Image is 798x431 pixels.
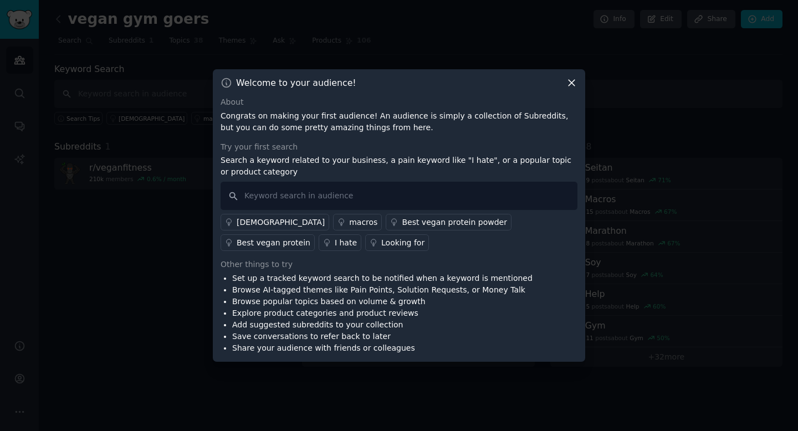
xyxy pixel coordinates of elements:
a: Best vegan protein powder [386,214,511,230]
div: macros [349,217,377,228]
div: Try your first search [221,141,577,153]
div: I hate [335,237,357,249]
a: I hate [319,234,361,251]
div: Looking for [381,237,424,249]
a: macros [333,214,382,230]
li: Browse AI-tagged themes like Pain Points, Solution Requests, or Money Talk [232,284,533,296]
p: Search a keyword related to your business, a pain keyword like "I hate", or a popular topic or pr... [221,155,577,178]
li: Add suggested subreddits to your collection [232,319,533,331]
div: Other things to try [221,259,577,270]
h3: Welcome to your audience! [236,77,356,89]
li: Save conversations to refer back to later [232,331,533,342]
a: Looking for [365,234,429,251]
p: Congrats on making your first audience! An audience is simply a collection of Subreddits, but you... [221,110,577,134]
li: Set up a tracked keyword search to be notified when a keyword is mentioned [232,273,533,284]
a: Best vegan protein [221,234,315,251]
li: Browse popular topics based on volume & growth [232,296,533,307]
li: Share your audience with friends or colleagues [232,342,533,354]
div: [DEMOGRAPHIC_DATA] [237,217,325,228]
div: About [221,96,577,108]
input: Keyword search in audience [221,182,577,210]
a: [DEMOGRAPHIC_DATA] [221,214,329,230]
div: Best vegan protein powder [402,217,507,228]
li: Explore product categories and product reviews [232,307,533,319]
div: Best vegan protein [237,237,310,249]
